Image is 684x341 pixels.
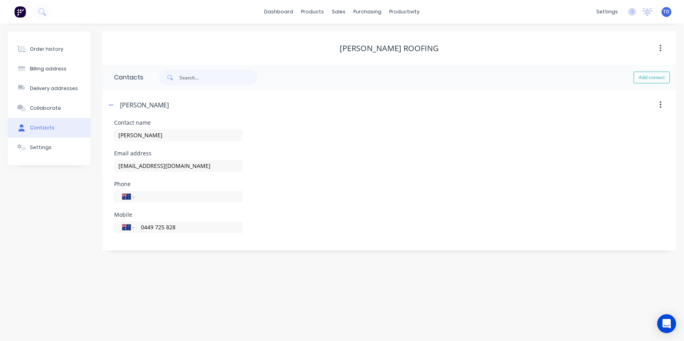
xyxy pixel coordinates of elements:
div: Collaborate [30,105,61,112]
img: Factory [14,6,26,18]
button: Contacts [8,118,91,138]
button: Order history [8,39,91,59]
div: Mobile [114,212,243,218]
button: Billing address [8,59,91,79]
div: products [298,6,328,18]
div: Email address [114,151,243,156]
div: Delivery addresses [30,85,78,92]
div: sales [328,6,350,18]
div: Order history [30,46,63,53]
div: Open Intercom Messenger [657,314,676,333]
div: [PERSON_NAME] Roofing [340,44,439,53]
div: Phone [114,181,243,187]
button: Collaborate [8,98,91,118]
button: Settings [8,138,91,157]
div: Settings [30,144,52,151]
button: Add contact [634,72,670,83]
div: purchasing [350,6,386,18]
a: dashboard [261,6,298,18]
div: productivity [386,6,424,18]
div: Contacts [102,65,143,90]
div: settings [592,6,622,18]
input: Search... [179,70,257,85]
div: Contacts [30,124,54,131]
span: TD [664,8,670,15]
div: Billing address [30,65,67,72]
div: Contact name [114,120,243,125]
button: Delivery addresses [8,79,91,98]
div: [PERSON_NAME] [120,100,169,110]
